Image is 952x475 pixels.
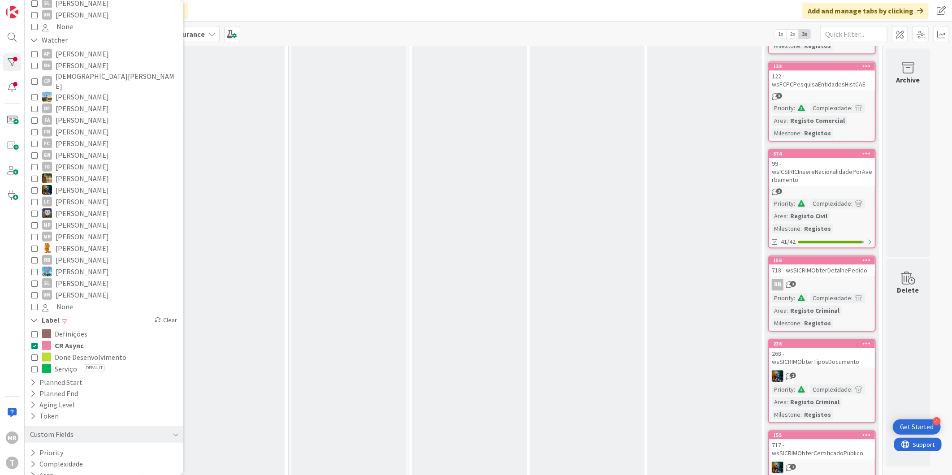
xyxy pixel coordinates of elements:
button: AP [PERSON_NAME] [31,48,177,60]
button: MP [PERSON_NAME] [31,219,177,231]
div: 122 - wsFCPCPesquisaEntidadesHistCAE [769,70,875,90]
span: : [794,293,795,303]
button: BS [PERSON_NAME] [31,60,177,71]
div: RB [772,279,783,290]
div: Priority [772,384,794,394]
div: 128 [773,63,875,69]
div: 374 [769,150,875,158]
div: Milestone [772,128,801,138]
span: [PERSON_NAME] [56,114,109,126]
div: T [6,457,18,469]
span: : [851,199,852,208]
div: FM [42,127,52,137]
img: JC [42,185,52,195]
div: 128 [769,62,875,70]
div: Add and manage tabs by clicking [802,3,929,19]
span: 1x [775,30,787,39]
div: 37499 - wsICSIRICInsereNacionalidadePorAverbamento [769,150,875,186]
div: 99 - wsICSIRICInsereNacionalidadePorAverbamento [769,158,875,186]
span: Done Desenvolvimento [55,351,126,363]
button: GN [PERSON_NAME] [31,149,177,161]
span: Serviço [55,363,77,375]
div: 155717 - wsSICRIMObterCertificadoPublico [769,431,875,459]
span: 2x [787,30,799,39]
div: Complexidade [810,293,851,303]
div: AP [42,49,52,59]
img: Visit kanbanzone.com [6,6,18,18]
div: JC [769,462,875,473]
div: Milestone [772,410,801,419]
div: Open Get Started checklist, remaining modules: 4 [893,419,941,435]
div: RB [769,279,875,290]
button: Definições [31,328,177,340]
div: Clear [153,315,179,326]
div: Token [29,410,60,422]
div: Archive [896,74,920,85]
span: : [851,103,852,113]
a: 128122 - wsFCPCPesquisaEntidadesHistCAEPriority:Complexidade:Area:Registo ComercialMilestone:Regi... [768,61,876,142]
div: SL [42,278,52,288]
div: 717 - wsSICRIMObterCertificadoPublico [769,439,875,459]
div: MR [6,432,18,444]
div: 268 - wsSICRIMObterTiposDocumento [769,348,875,367]
img: DG [42,92,52,102]
div: Custom Fields [29,429,74,440]
button: VM [PERSON_NAME] [31,289,177,301]
button: FM [PERSON_NAME] [31,126,177,138]
span: [PERSON_NAME] [56,219,109,231]
div: Registos [802,224,833,233]
span: : [794,384,795,394]
div: 128122 - wsFCPCPesquisaEntidadesHistCAE [769,62,875,90]
span: Definições [55,328,87,340]
div: CP [42,76,52,86]
div: Complexidade [810,384,851,394]
span: : [787,116,788,125]
div: FA [42,115,52,125]
span: : [787,306,788,315]
span: [PERSON_NAME] [56,231,109,242]
div: Get Started [900,423,934,432]
div: Registo Comercial [788,116,847,125]
span: : [801,128,802,138]
span: [PERSON_NAME] [56,60,109,71]
div: Milestone [772,318,801,328]
div: Registos [802,128,833,138]
div: Registo Civil [788,211,830,221]
div: Milestone [772,224,801,233]
div: Area [772,397,787,407]
div: MR [42,232,52,242]
div: 156 [773,257,875,263]
div: Area [772,116,787,125]
span: None [56,21,73,32]
button: IO [PERSON_NAME] [31,161,177,173]
div: DF [42,104,52,113]
button: JC [PERSON_NAME] [31,173,177,184]
div: 156718 - wsSICRIMObterDetalhePedido [769,256,875,276]
button: FA [PERSON_NAME] [31,114,177,126]
input: Quick Filter... [820,26,887,42]
a: 37499 - wsICSIRICInsereNacionalidadePorAverbamentoPriority:Complexidade:Area:Registo CivilMilesto... [768,149,876,248]
div: 236268 - wsSICRIMObterTiposDocumento [769,340,875,367]
div: Area [772,306,787,315]
a: 156718 - wsSICRIMObterDetalhePedidoRBPriority:Complexidade:Area:Registo CriminalMilestone:Registos [768,255,876,332]
span: 3 [776,93,782,99]
div: Delete [897,285,919,295]
button: MR [PERSON_NAME] [31,231,177,242]
div: VM [42,290,52,300]
span: [PERSON_NAME] [56,266,109,277]
div: Aging Level [29,399,76,410]
span: [PERSON_NAME] [56,48,109,60]
span: [PERSON_NAME] [56,207,109,219]
span: : [851,384,852,394]
div: 236 [773,341,875,347]
span: [PERSON_NAME] [56,126,109,138]
div: 155 [769,431,875,439]
div: Area [772,211,787,221]
div: Registo Criminal [788,397,842,407]
div: Complexidade [810,103,851,113]
button: JC [PERSON_NAME] [31,184,177,196]
div: Label [29,315,61,326]
button: CP [DEMOGRAPHIC_DATA][PERSON_NAME] [31,71,177,91]
span: CR Async [55,340,84,351]
span: : [787,211,788,221]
